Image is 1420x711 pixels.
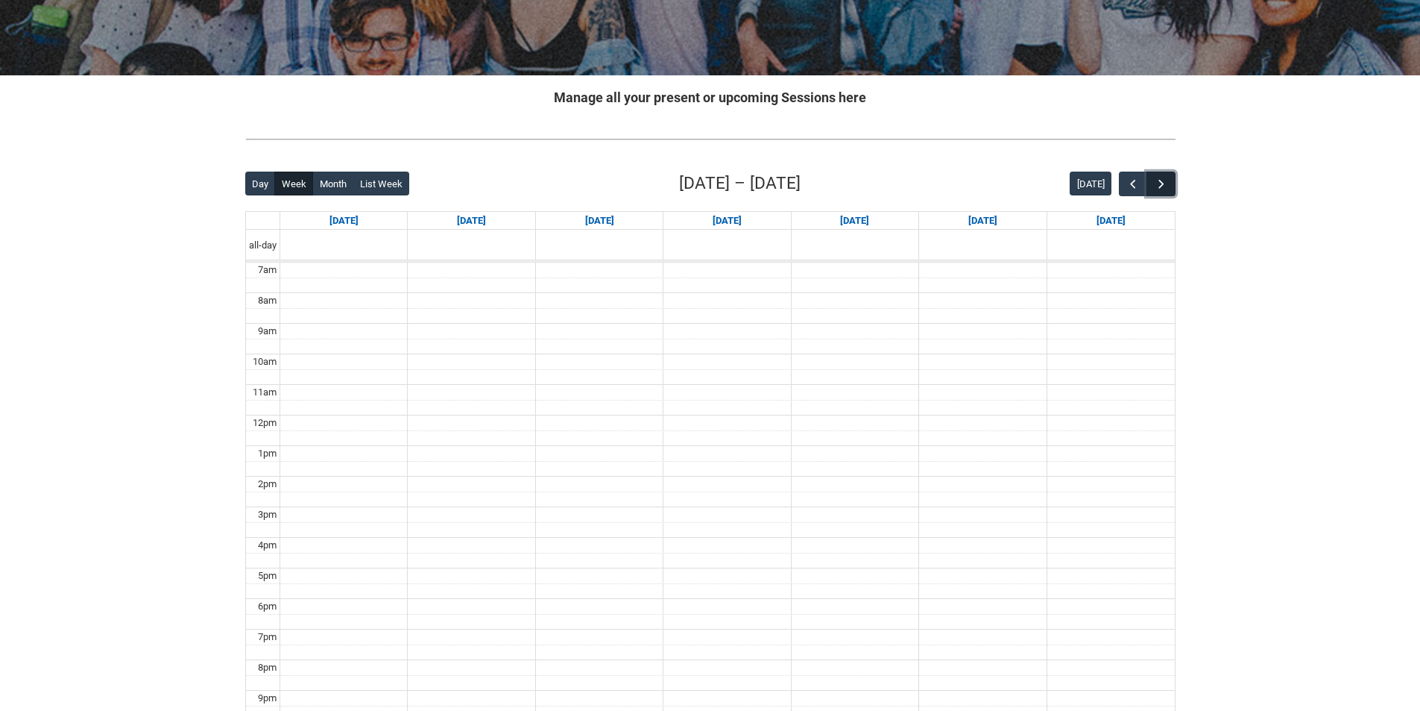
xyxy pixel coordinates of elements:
h2: [DATE] – [DATE] [679,171,801,196]
div: 5pm [255,569,280,583]
div: 8am [255,293,280,308]
div: 1pm [255,446,280,461]
a: Go to August 26, 2025 [582,212,617,230]
button: [DATE] [1070,172,1111,195]
button: Next Week [1146,172,1175,196]
a: Go to August 30, 2025 [1094,212,1129,230]
a: Go to August 27, 2025 [710,212,745,230]
div: 10am [250,354,280,369]
a: Go to August 28, 2025 [837,212,872,230]
div: 12pm [250,416,280,430]
a: Go to August 29, 2025 [965,212,1000,230]
div: 2pm [255,477,280,492]
button: Previous Week [1119,172,1147,196]
div: 3pm [255,507,280,522]
button: Month [312,172,353,195]
img: REDU_GREY_LINE [245,131,1176,147]
div: 8pm [255,660,280,675]
div: 7am [255,263,280,278]
button: List Week [353,172,409,195]
span: all-day [246,238,280,253]
div: 4pm [255,538,280,553]
div: 7pm [255,630,280,645]
a: Go to August 25, 2025 [454,212,489,230]
h2: Manage all your present or upcoming Sessions here [245,87,1176,107]
div: 6pm [255,599,280,614]
div: 9pm [255,691,280,706]
div: 9am [255,324,280,339]
a: Go to August 24, 2025 [326,212,362,230]
div: 11am [250,385,280,400]
button: Day [245,172,276,195]
button: Week [274,172,313,195]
